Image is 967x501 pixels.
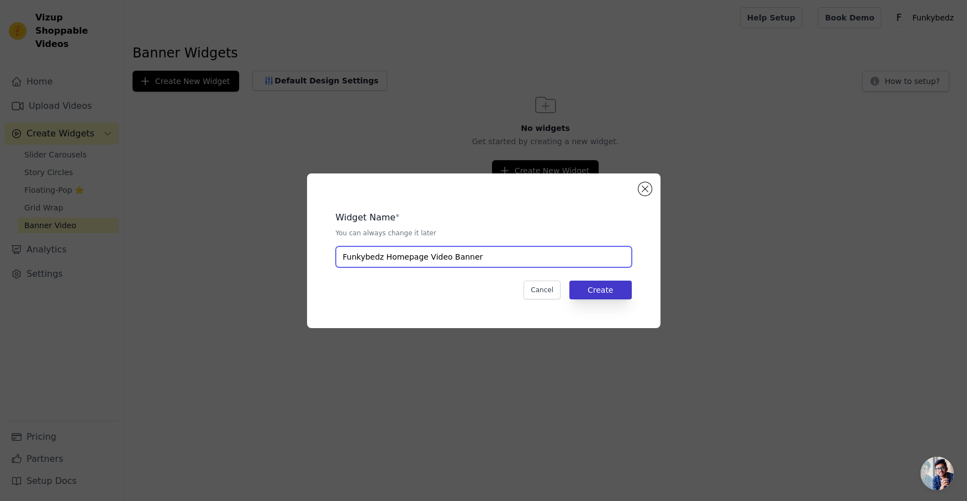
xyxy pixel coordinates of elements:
div: Open chat [921,457,954,490]
button: Cancel [524,281,561,299]
p: You can always change it later [336,229,632,238]
button: Close modal [638,182,652,196]
button: Create [569,281,632,299]
legend: Widget Name [336,211,396,224]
